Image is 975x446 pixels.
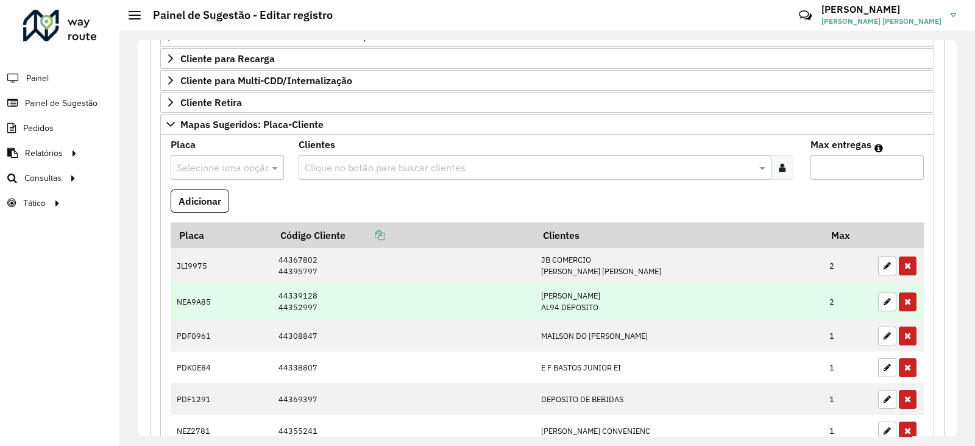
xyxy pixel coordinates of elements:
[171,352,272,383] td: PDK0E84
[810,137,871,152] label: Max entregas
[171,383,272,415] td: PDF1291
[160,48,934,69] a: Cliente para Recarga
[23,122,54,135] span: Pedidos
[272,320,534,352] td: 44308847
[141,9,333,22] h2: Painel de Sugestão - Editar registro
[171,284,272,320] td: NEA9A85
[299,137,335,152] label: Clientes
[180,54,275,63] span: Cliente para Recarga
[823,284,872,320] td: 2
[823,383,872,415] td: 1
[534,284,823,320] td: [PERSON_NAME] AL94 DEPOSITO
[25,147,63,160] span: Relatórios
[534,352,823,383] td: E F BASTOS JUNIOR EI
[272,284,534,320] td: 44339128 44352997
[823,352,872,383] td: 1
[171,137,196,152] label: Placa
[821,4,941,15] h3: [PERSON_NAME]
[171,248,272,284] td: JLI9975
[792,2,818,29] a: Contato Rápido
[823,222,872,248] th: Max
[534,383,823,415] td: DEPOSITO DE BEBIDAS
[823,320,872,352] td: 1
[534,320,823,352] td: MAILSON DO [PERSON_NAME]
[180,97,242,107] span: Cliente Retira
[534,222,823,248] th: Clientes
[171,189,229,213] button: Adicionar
[874,143,883,153] em: Máximo de clientes que serão colocados na mesma rota com os clientes informados
[272,248,534,284] td: 44367802 44395797
[26,72,49,85] span: Painel
[272,222,534,248] th: Código Cliente
[160,92,934,113] a: Cliente Retira
[534,248,823,284] td: JB COMERCIO [PERSON_NAME] [PERSON_NAME]
[24,172,62,185] span: Consultas
[25,97,97,110] span: Painel de Sugestão
[180,119,324,129] span: Mapas Sugeridos: Placa-Cliente
[272,352,534,383] td: 44338807
[160,70,934,91] a: Cliente para Multi-CDD/Internalização
[171,320,272,352] td: PDF0961
[23,197,46,210] span: Tático
[171,222,272,248] th: Placa
[821,16,941,27] span: [PERSON_NAME] [PERSON_NAME]
[160,114,934,135] a: Mapas Sugeridos: Placa-Cliente
[346,229,385,241] a: Copiar
[180,32,428,41] span: Preservar Cliente - Devem ficar no buffer, não roteirizar
[180,76,352,85] span: Cliente para Multi-CDD/Internalização
[823,248,872,284] td: 2
[272,383,534,415] td: 44369397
